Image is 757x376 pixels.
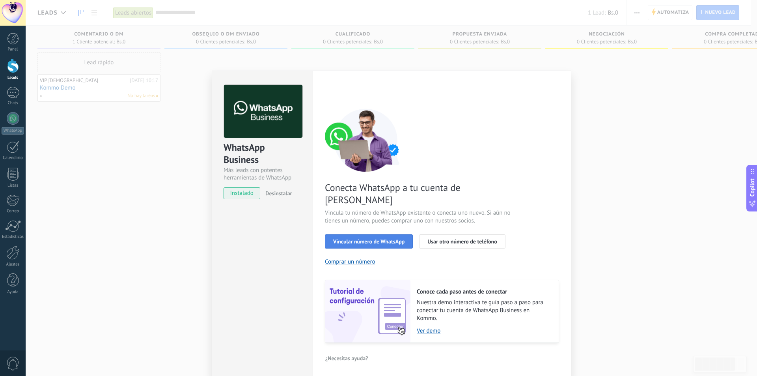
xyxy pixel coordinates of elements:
[2,47,24,52] div: Panel
[224,187,260,199] span: instalado
[427,239,497,244] span: Usar otro número de teléfono
[2,101,24,106] div: Chats
[224,85,302,138] img: logo_main.png
[2,183,24,188] div: Listas
[325,355,368,361] span: ¿Necesitas ayuda?
[748,178,756,196] span: Copilot
[325,209,513,225] span: Vincula tu número de WhatsApp existente o conecta uno nuevo. Si aún no tienes un número, puedes c...
[2,209,24,214] div: Correo
[325,181,513,206] span: Conecta WhatsApp a tu cuenta de [PERSON_NAME]
[2,290,24,295] div: Ayuda
[2,127,24,135] div: WhatsApp
[262,187,292,199] button: Desinstalar
[224,166,301,181] div: Más leads con potentes herramientas de WhatsApp
[2,155,24,161] div: Calendario
[325,352,369,364] button: ¿Necesitas ayuda?
[417,327,551,335] a: Ver demo
[325,258,375,266] button: Comprar un número
[333,239,405,244] span: Vincular número de WhatsApp
[419,234,505,249] button: Usar otro número de teléfono
[417,288,551,296] h2: Conoce cada paso antes de conectar
[325,108,408,172] img: connect number
[265,190,292,197] span: Desinstalar
[417,299,551,322] span: Nuestra demo interactiva te guía paso a paso para conectar tu cuenta de WhatsApp Business en Kommo.
[224,141,301,166] div: WhatsApp Business
[2,75,24,80] div: Leads
[2,262,24,267] div: Ajustes
[2,234,24,239] div: Estadísticas
[325,234,413,249] button: Vincular número de WhatsApp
